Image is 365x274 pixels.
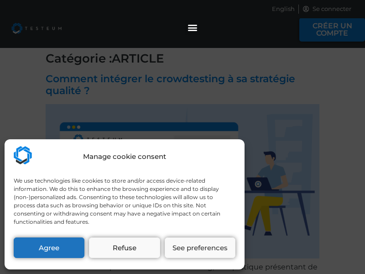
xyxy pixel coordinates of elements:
[165,237,235,258] button: See preferences
[14,146,32,164] img: Testeum.com - Application crowdtesting platform
[185,20,200,35] div: Permuter le menu
[89,237,160,258] button: Refuse
[83,152,166,162] div: Manage cookie consent
[14,237,84,258] button: Agree
[14,177,235,226] div: We use technologies like cookies to store and/or access device-related information. We do this to...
